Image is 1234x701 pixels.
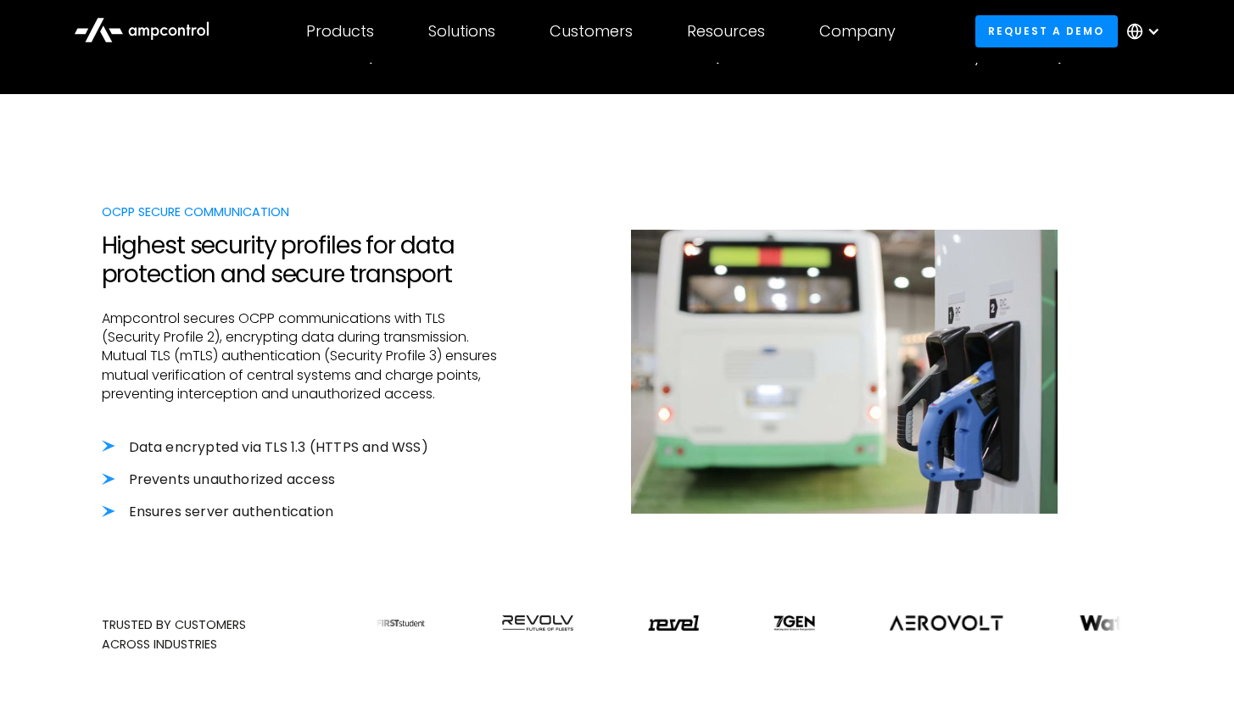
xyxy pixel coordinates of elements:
div: Resources [687,22,765,41]
div: OCPP Secure Communication [102,203,504,221]
div: Products [306,22,374,41]
div: Customers [550,22,633,41]
div: Solutions [428,22,495,41]
h2: Highest security profiles for data protection and secure transport [102,231,504,288]
li: Prevents unauthorized access [102,470,504,489]
a: Request a demo [975,15,1118,47]
p: Ampcontrol secures OCPP communications with TLS (Security Profile 2), encrypting data during tran... [102,309,504,404]
img: truck driver in cabin close up on wheel [631,230,1058,514]
div: Company [819,22,896,41]
div: Trusted By Customers Across Industries [102,615,349,654]
li: Data encrypted via TLS 1.3 (HTTPS and WSS) [102,438,504,457]
li: Ensures server authentication [102,503,504,521]
p: ‍ [102,536,504,554]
